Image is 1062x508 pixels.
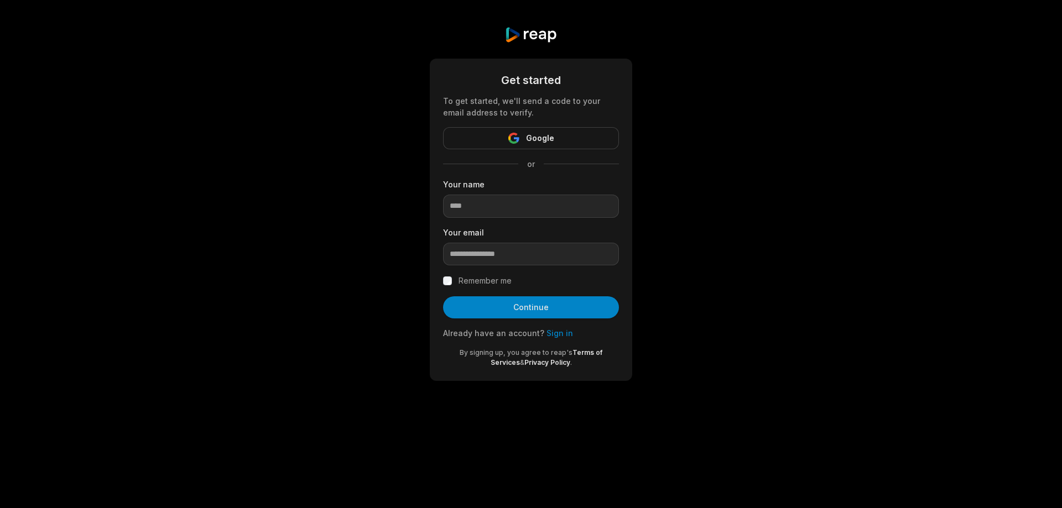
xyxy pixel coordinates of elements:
button: Continue [443,296,619,318]
a: Sign in [546,328,573,338]
div: To get started, we'll send a code to your email address to verify. [443,95,619,118]
label: Your email [443,227,619,238]
span: or [518,158,544,170]
label: Remember me [459,274,512,287]
span: Already have an account? [443,328,544,338]
img: reap [504,27,557,43]
span: By signing up, you agree to reap's [460,348,572,357]
button: Google [443,127,619,149]
span: Google [526,132,554,145]
a: Privacy Policy [524,358,570,366]
label: Your name [443,179,619,190]
span: & [520,358,524,366]
div: Get started [443,72,619,88]
span: . [570,358,572,366]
